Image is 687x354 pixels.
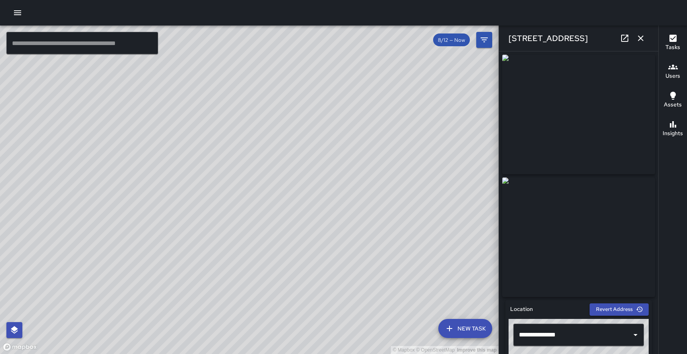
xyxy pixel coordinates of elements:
button: Open [630,329,641,340]
h6: Assets [664,100,682,109]
h6: Tasks [665,43,680,52]
button: Revert Address [590,303,649,316]
button: Users [659,57,687,86]
h6: Location [510,305,533,314]
img: request_images%2Ff71eea70-77c0-11f0-bdf5-b51c9399c64e [502,55,655,174]
img: request_images%2Ff8c87bc0-77c0-11f0-bdf5-b51c9399c64e [502,177,655,297]
h6: [STREET_ADDRESS] [509,32,588,45]
h6: Insights [663,129,683,138]
button: Assets [659,86,687,115]
button: Filters [476,32,492,48]
button: Tasks [659,29,687,57]
button: New Task [438,319,492,338]
span: 8/12 — Now [433,37,470,43]
button: Insights [659,115,687,144]
h6: Users [665,72,680,81]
